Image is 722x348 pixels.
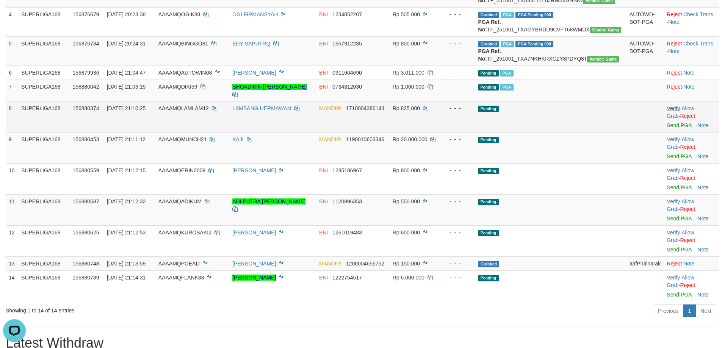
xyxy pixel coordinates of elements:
[680,175,695,181] a: Reject
[667,275,680,281] a: Verify
[232,70,276,76] a: [PERSON_NAME]
[667,198,694,212] a: Allow Grab
[667,198,694,212] span: ·
[442,260,472,267] div: - - -
[683,70,695,76] a: Note
[107,84,146,90] span: [DATE] 21:06:15
[478,199,499,205] span: Pending
[393,84,424,90] span: Rp 1.000.000
[6,225,18,256] td: 12
[695,304,716,317] a: Next
[680,282,695,288] a: Reject
[680,206,695,212] a: Reject
[319,198,328,204] span: BNI
[667,167,694,181] span: ·
[332,198,362,204] span: Copy 1120896353 to clipboard
[232,261,276,267] a: [PERSON_NAME]
[667,198,680,204] a: Verify
[442,105,472,112] div: - - -
[478,137,499,143] span: Pending
[6,270,18,301] td: 14
[501,41,514,47] span: Marked by aafsoycanthlai
[319,136,341,142] span: MANDIRI
[18,101,69,132] td: SUPERLIGA168
[6,256,18,270] td: 13
[667,136,694,150] a: Allow Grab
[478,12,500,18] span: Grabbed
[475,36,626,66] td: TF_251001_TXA7NKHKRXCZY8PDYQ8T
[664,66,719,80] td: ·
[697,247,709,253] a: Note
[664,132,719,163] td: · ·
[107,275,146,281] span: [DATE] 21:14:31
[18,7,69,36] td: SUPERLIGA168
[18,36,69,66] td: SUPERLIGA168
[664,225,719,256] td: · ·
[319,275,328,281] span: BNI
[626,256,664,270] td: aafPhalnarak
[664,80,719,101] td: ·
[442,136,472,143] div: - - -
[319,84,328,90] span: BNI
[664,270,719,301] td: · ·
[6,304,295,314] div: Showing 1 to 14 of 14 entries
[442,69,472,76] div: - - -
[478,84,499,91] span: Pending
[332,275,362,281] span: Copy 1222754517 to clipboard
[668,48,680,54] a: Note
[587,56,619,62] span: Vendor URL: https://trx31.1velocity.biz
[319,70,328,76] span: BNI
[158,136,207,142] span: AAAAMQMUNCH21
[6,163,18,194] td: 10
[319,41,328,47] span: BNI
[107,198,146,204] span: [DATE] 21:12:32
[332,84,362,90] span: Copy 0734312030 to clipboard
[107,167,146,173] span: [DATE] 21:12:15
[667,136,680,142] a: Verify
[697,122,709,128] a: Note
[667,105,680,111] a: Verify
[667,105,694,119] a: Allow Grab
[393,261,420,267] span: Rp 150.000
[442,167,472,174] div: - - -
[667,292,691,298] a: Send PGA
[72,275,99,281] span: 156880789
[667,229,694,243] a: Allow Grab
[158,84,197,90] span: AAAAMQDIKI59
[18,132,69,163] td: SUPERLIGA168
[667,229,694,243] span: ·
[697,215,709,222] a: Note
[667,167,694,181] a: Allow Grab
[3,3,26,26] button: Open LiveChat chat widget
[72,136,99,142] span: 156880453
[478,230,499,236] span: Pending
[664,163,719,194] td: · ·
[6,101,18,132] td: 8
[478,48,501,62] b: PGA Ref. No:
[683,304,696,317] a: 1
[478,106,499,112] span: Pending
[667,261,682,267] a: Reject
[72,261,99,267] span: 156880748
[515,41,553,47] span: PGA Pending
[668,19,680,25] a: Note
[72,167,99,173] span: 156880559
[393,136,428,142] span: Rp 20.000.000
[393,229,420,236] span: Rp 600.000
[442,229,472,236] div: - - -
[319,229,328,236] span: BNI
[664,194,719,225] td: · ·
[72,229,99,236] span: 156880625
[332,70,362,76] span: Copy 0911604690 to clipboard
[683,11,713,17] a: Check Trans
[515,12,553,18] span: PGA Pending
[680,144,695,150] a: Reject
[6,132,18,163] td: 9
[393,167,420,173] span: Rp 800.000
[478,19,501,33] b: PGA Ref. No:
[683,84,695,90] a: Note
[653,304,683,317] a: Previous
[72,70,99,76] span: 156879936
[18,163,69,194] td: SUPERLIGA168
[107,105,146,111] span: [DATE] 21:10:25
